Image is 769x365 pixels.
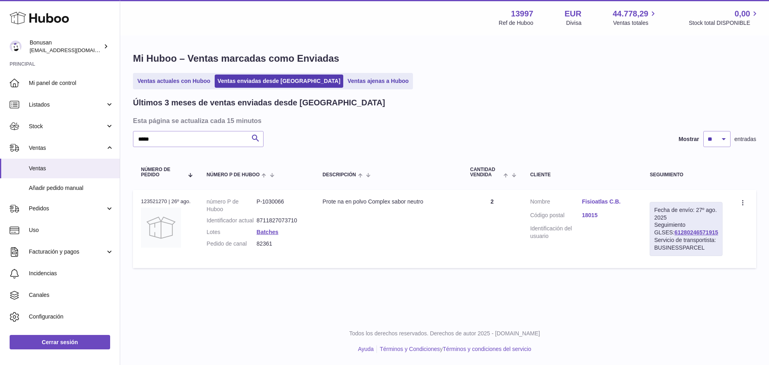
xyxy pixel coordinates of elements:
div: Ref de Huboo [499,19,533,27]
h1: Mi Huboo – Ventas marcadas como Enviadas [133,52,756,65]
span: Canales [29,291,114,299]
dd: 82361 [257,240,307,248]
dt: Pedido de canal [207,240,257,248]
dd: 8711827073710 [257,217,307,224]
a: Fisioatlas C.B. [582,198,634,206]
div: Fecha de envío: 27º ago. 2025 [654,206,718,222]
span: Facturación y pagos [29,248,105,256]
span: Stock total DISPONIBLE [689,19,759,27]
a: Ventas ajenas a Huboo [345,75,412,88]
li: y [377,345,531,353]
span: 0,00 [735,8,750,19]
span: Uso [29,226,114,234]
a: Batches [257,229,278,235]
div: Servicio de transportista: BUSINESSPARCEL [654,236,718,252]
h2: Últimos 3 meses de ventas enviadas desde [GEOGRAPHIC_DATA] [133,97,385,108]
h3: Esta página se actualiza cada 15 minutos [133,116,754,125]
span: Stock [29,123,105,130]
dt: Nombre [530,198,582,208]
dt: Identificación del usuario [530,225,582,240]
dd: P-1030066 [257,198,307,213]
span: Añadir pedido manual [29,184,114,192]
div: Bonusan [30,39,102,54]
span: Incidencias [29,270,114,277]
div: Divisa [566,19,582,27]
td: 2 [462,190,522,268]
dt: Identificador actual [207,217,257,224]
div: Prote na en polvo Complex sabor neutro [322,198,454,206]
span: número P de Huboo [207,172,260,177]
span: Ventas [29,165,114,172]
a: Ventas enviadas desde [GEOGRAPHIC_DATA] [215,75,343,88]
img: info@bonusan.es [10,40,22,52]
dt: número P de Huboo [207,198,257,213]
div: Seguimiento [650,172,723,177]
div: Cliente [530,172,634,177]
a: Términos y Condiciones [380,346,440,352]
label: Mostrar [678,135,699,143]
strong: EUR [564,8,581,19]
span: Configuración [29,313,114,321]
a: Ventas actuales con Huboo [135,75,213,88]
span: [EMAIL_ADDRESS][DOMAIN_NAME] [30,47,118,53]
img: no-photo.jpg [141,208,181,248]
dt: Código postal [530,212,582,221]
strong: 13997 [511,8,533,19]
a: 0,00 Stock total DISPONIBLE [689,8,759,27]
dt: Lotes [207,228,257,236]
a: 61280246571915 [674,229,718,236]
span: Pedidos [29,205,105,212]
span: Mi panel de control [29,79,114,87]
span: 44.778,29 [613,8,648,19]
a: 44.778,29 Ventas totales [613,8,658,27]
span: Listados [29,101,105,109]
span: Ventas [29,144,105,152]
p: Todos los derechos reservados. Derechos de autor 2025 - [DOMAIN_NAME] [127,330,763,337]
a: 18015 [582,212,634,219]
span: Ventas totales [613,19,658,27]
div: Seguimiento GLSES: [650,202,723,256]
div: 123521270 | 26º ago. [141,198,191,205]
span: Número de pedido [141,167,183,177]
a: Términos y condiciones del servicio [443,346,531,352]
span: entradas [735,135,756,143]
a: Cerrar sesión [10,335,110,349]
span: Cantidad vendida [470,167,502,177]
a: Ayuda [358,346,374,352]
span: Descripción [322,172,356,177]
